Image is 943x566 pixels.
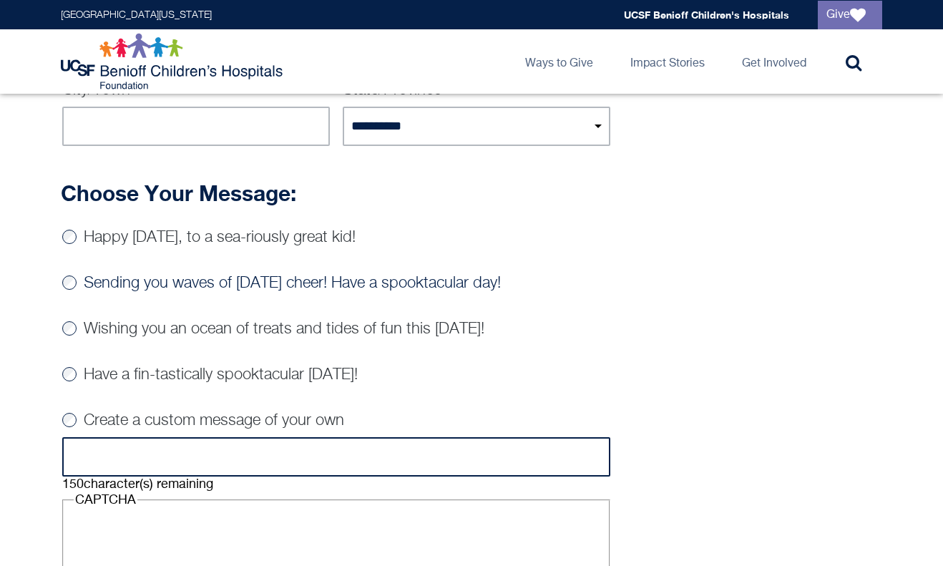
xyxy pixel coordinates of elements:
label: Happy [DATE], to a sea-riously great kid! [84,230,356,245]
label: Sending you waves of [DATE] cheer! Have a spooktacular day! [84,275,501,291]
div: character(s) remaining [62,478,213,491]
span: 150 [62,478,84,491]
a: Ways to Give [514,29,605,94]
a: UCSF Benioff Children's Hospitals [624,9,789,21]
label: Have a fin-tastically spooktacular [DATE]! [84,367,358,383]
a: Give [818,1,882,29]
legend: CAPTCHA [74,492,137,508]
label: Wishing you an ocean of treats and tides of fun this [DATE]! [84,321,484,337]
strong: Choose Your Message: [61,180,296,206]
a: Impact Stories [619,29,716,94]
a: [GEOGRAPHIC_DATA][US_STATE] [61,10,212,20]
img: Logo for UCSF Benioff Children's Hospitals Foundation [61,33,286,90]
label: Create a custom message of your own [84,413,344,429]
a: Get Involved [731,29,818,94]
